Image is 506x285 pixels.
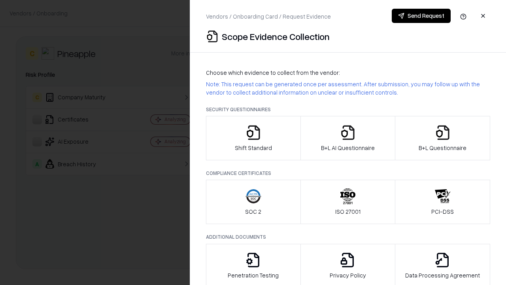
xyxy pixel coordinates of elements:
p: Privacy Policy [330,271,366,279]
p: Shift Standard [235,144,272,152]
button: Send Request [392,9,451,23]
button: Shift Standard [206,116,301,160]
p: Additional Documents [206,234,490,240]
p: Data Processing Agreement [405,271,480,279]
button: B+L AI Questionnaire [300,116,396,160]
p: Security Questionnaires [206,106,490,113]
p: SOC 2 [245,207,261,216]
p: Choose which evidence to collect from the vendor: [206,68,490,77]
p: B+L Questionnaire [419,144,466,152]
p: Penetration Testing [228,271,279,279]
p: PCI-DSS [431,207,454,216]
p: B+L AI Questionnaire [321,144,375,152]
button: ISO 27001 [300,180,396,224]
button: PCI-DSS [395,180,490,224]
p: Compliance Certificates [206,170,490,177]
button: B+L Questionnaire [395,116,490,160]
p: Note: This request can be generated once per assessment. After submission, you may follow up with... [206,80,490,97]
p: Scope Evidence Collection [222,30,330,43]
p: ISO 27001 [335,207,361,216]
p: Vendors / Onboarding Card / Request Evidence [206,12,331,21]
button: SOC 2 [206,180,301,224]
